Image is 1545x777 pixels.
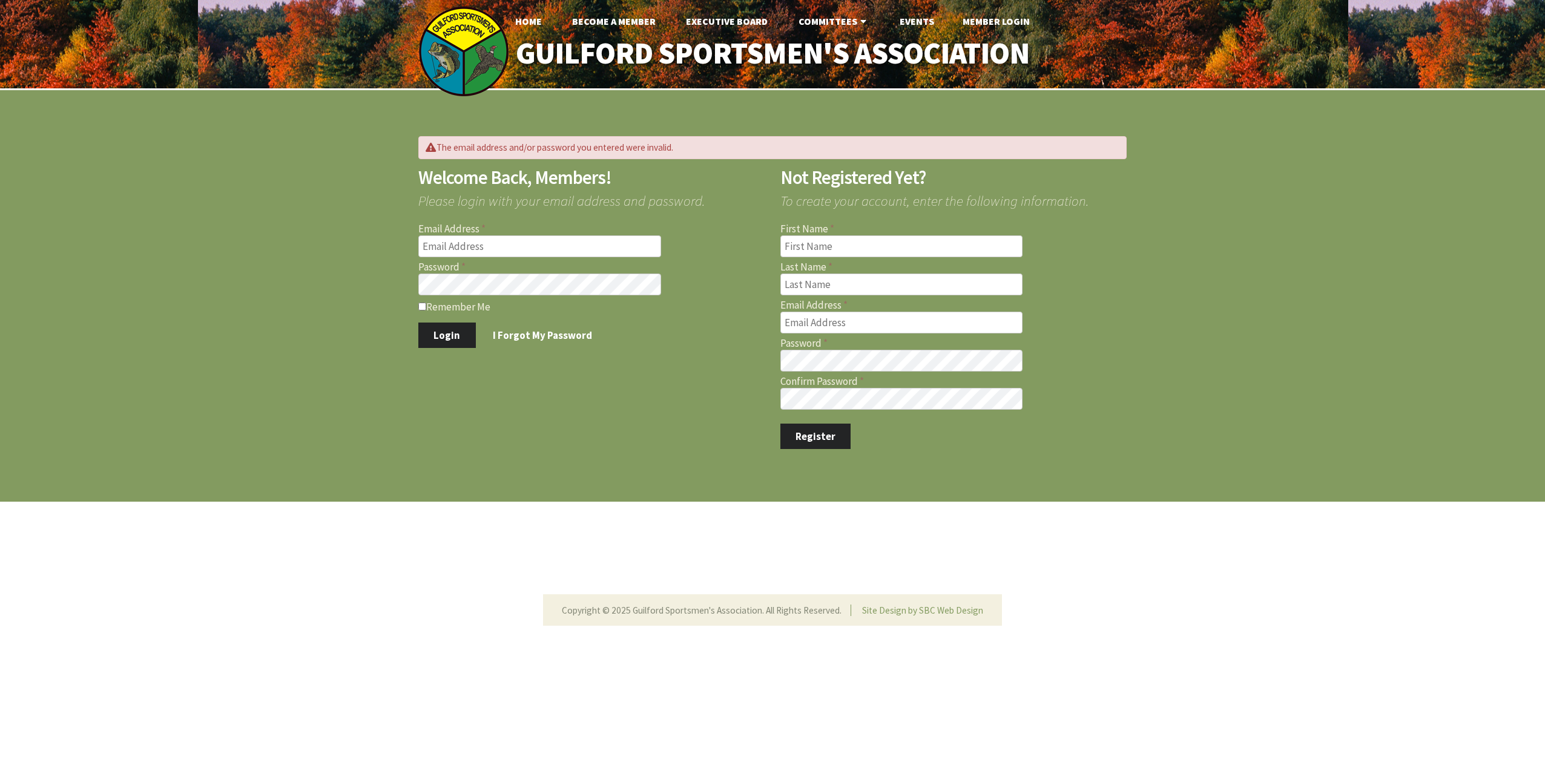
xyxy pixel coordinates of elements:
label: Email Address [418,224,765,234]
a: Member Login [953,9,1039,33]
li: Copyright © 2025 Guilford Sportsmen's Association. All Rights Reserved. [562,605,851,616]
a: Home [506,9,552,33]
input: Email Address [780,312,1023,333]
button: Login [418,323,476,348]
h2: Not Registered Yet? [780,168,1127,187]
label: Email Address [780,300,1127,310]
label: First Name [780,224,1127,234]
button: Register [780,424,851,449]
a: Become A Member [562,9,665,33]
input: First Name [780,235,1023,257]
a: Committees [789,9,879,33]
label: Remember Me [418,300,765,312]
a: Executive Board [676,9,777,33]
a: Site Design by SBC Web Design [862,605,983,616]
label: Password [418,262,765,272]
span: To create your account, enter the following information. [780,186,1127,208]
div: The email address and/or password you entered were invalid. [418,136,1127,159]
label: Confirm Password [780,376,1127,387]
a: Guilford Sportsmen's Association [490,28,1055,79]
input: Email Address [418,235,661,257]
h2: Welcome Back, Members! [418,168,765,187]
a: I Forgot My Password [478,323,608,348]
label: Password [780,338,1127,349]
img: logo_sm.png [418,6,509,97]
span: Please login with your email address and password. [418,186,765,208]
label: Last Name [780,262,1127,272]
input: Last Name [780,274,1023,295]
input: Remember Me [418,303,426,310]
a: Events [890,9,944,33]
